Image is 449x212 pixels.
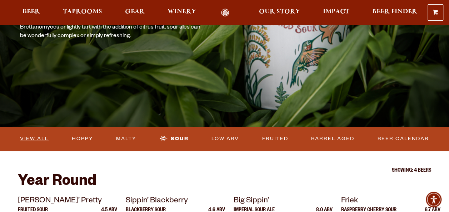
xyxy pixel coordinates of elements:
p: Sippin’ Blackberry [126,195,225,208]
a: Our Story [254,9,305,17]
p: [PERSON_NAME]’ Pretty [18,195,117,208]
span: Taprooms [63,9,102,15]
a: Winery [163,9,201,17]
span: Our Story [259,9,300,15]
a: Barrel Aged [308,131,357,147]
span: Impact [323,9,349,15]
a: Taprooms [58,9,107,17]
a: Malty [113,131,139,147]
span: Beer Finder [372,9,417,15]
a: Beer Finder [368,9,422,17]
p: Whether they're wild or kettle soured with Lactobacillus and Brettanomyces or lightly tart with t... [20,15,203,41]
p: Big Sippin’ [233,195,333,208]
span: Gear [125,9,145,15]
a: Impact [318,9,354,17]
a: Gear [120,9,149,17]
a: Sour [157,131,191,147]
a: Low ABV [209,131,242,147]
a: Fruited [259,131,291,147]
a: Hoppy [69,131,96,147]
a: View All [17,131,51,147]
span: Beer [23,9,40,15]
span: Winery [168,9,196,15]
h2: Year Round [18,174,431,191]
a: Beer [18,9,45,17]
a: Odell Home [212,9,239,17]
a: Beer Calendar [375,131,432,147]
p: Friek [341,195,440,208]
div: Accessibility Menu [426,192,441,207]
p: Showing: 4 Beers [18,168,431,174]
